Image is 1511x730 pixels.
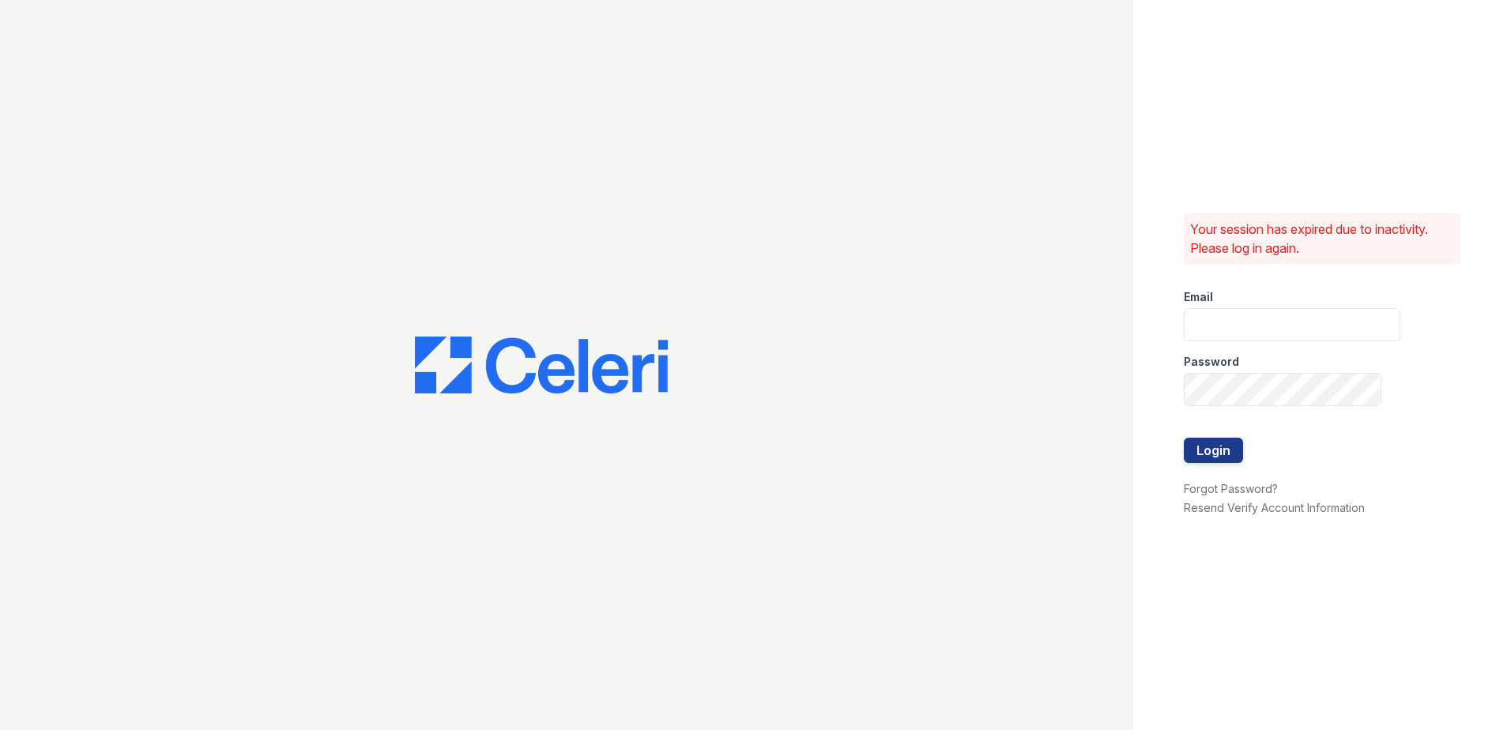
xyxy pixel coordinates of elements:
[1184,438,1243,463] button: Login
[1184,501,1365,514] a: Resend Verify Account Information
[1184,354,1239,370] label: Password
[1184,289,1213,305] label: Email
[1190,220,1454,258] p: Your session has expired due to inactivity. Please log in again.
[1184,482,1278,495] a: Forgot Password?
[415,337,668,393] img: CE_Logo_Blue-a8612792a0a2168367f1c8372b55b34899dd931a85d93a1a3d3e32e68fde9ad4.png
